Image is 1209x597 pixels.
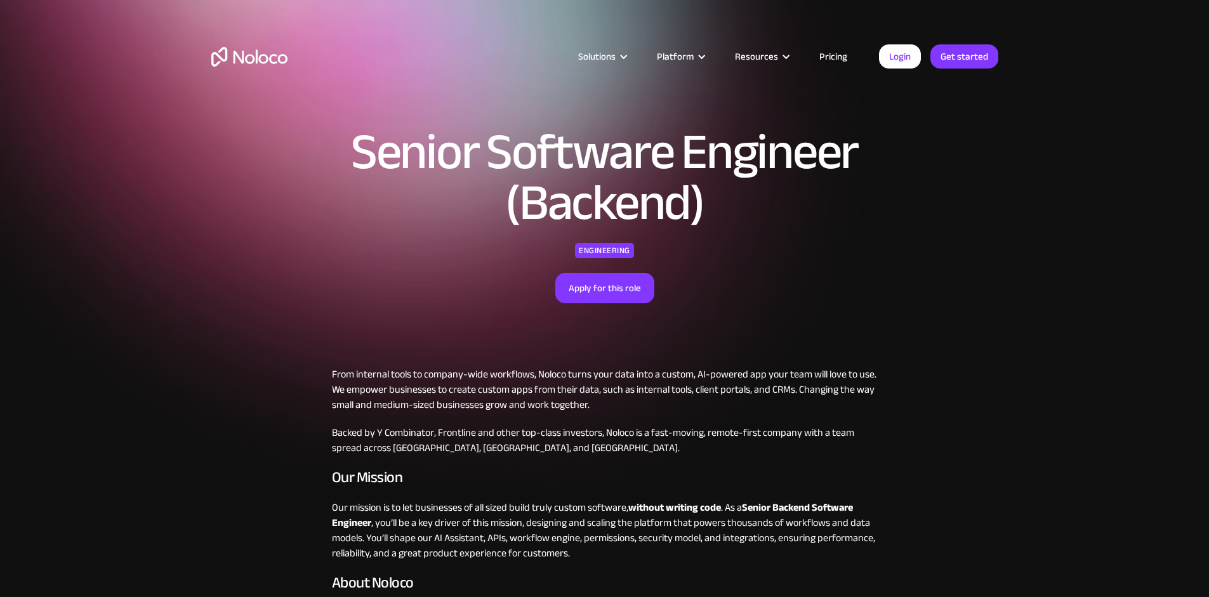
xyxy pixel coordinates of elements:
a: Login [879,44,921,69]
p: Backed by Y Combinator, Frontline and other top-class investors, Noloco is a fast-moving, remote-... [332,425,878,456]
div: Solutions [578,48,616,65]
a: home [211,47,287,67]
div: Resources [735,48,778,65]
strong: without writing code [628,498,721,517]
strong: Senior Backend Software Engineer [332,498,853,532]
div: Solutions [562,48,641,65]
h1: Senior Software Engineer (Backend) [278,127,932,228]
div: Engineering [575,243,634,258]
div: Resources [719,48,803,65]
h3: Our Mission [332,468,878,487]
h3: About Noloco [332,574,878,593]
a: Get started [930,44,998,69]
p: Our mission is to let businesses of all sized build truly custom software, . As a , you’ll be a k... [332,500,878,561]
div: Platform [657,48,694,65]
a: Pricing [803,48,863,65]
div: Platform [641,48,719,65]
a: Apply for this role [555,273,654,303]
p: From internal tools to company-wide workflows, Noloco turns your data into a custom, AI-powered a... [332,367,878,412]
